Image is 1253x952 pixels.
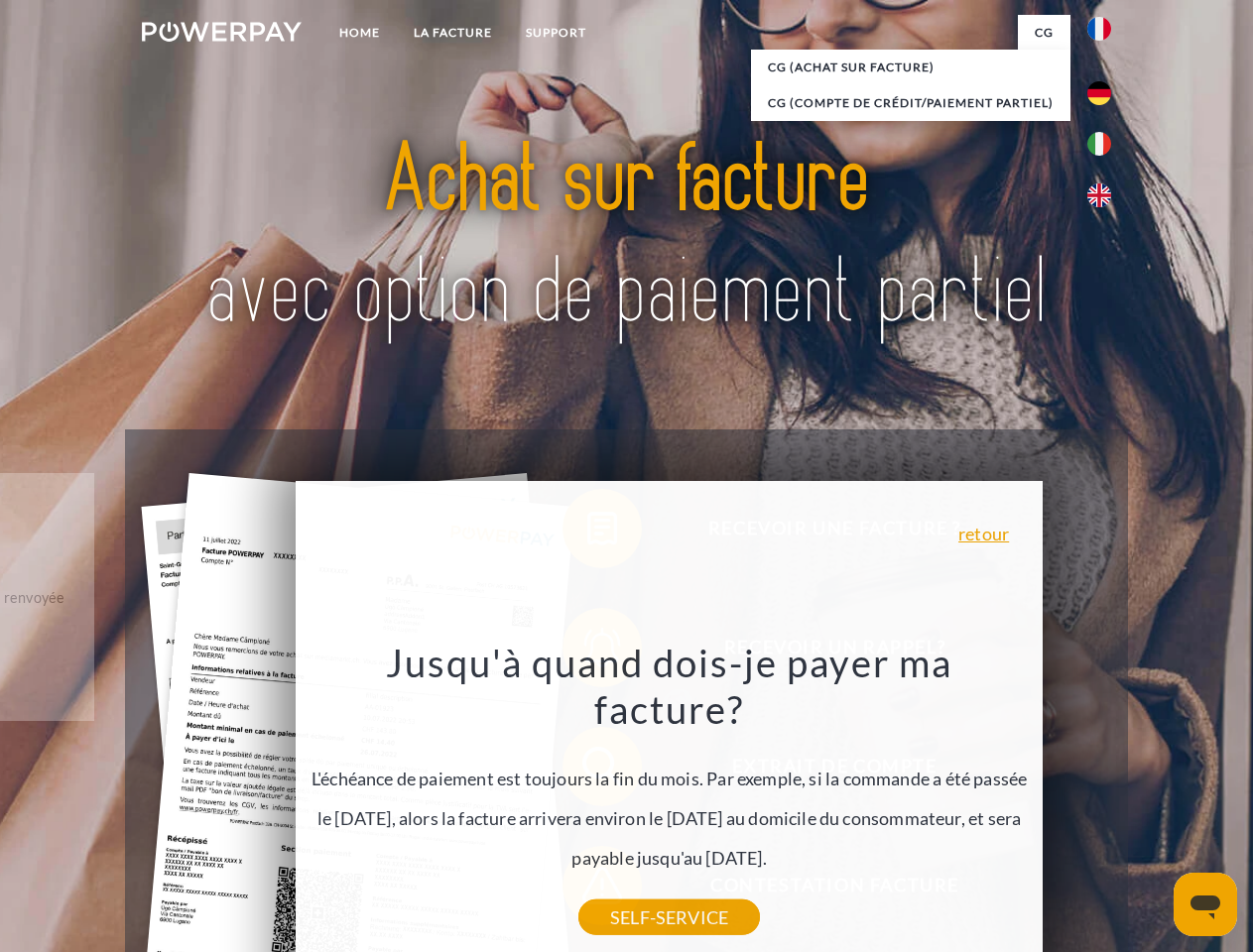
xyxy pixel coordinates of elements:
img: title-powerpay_fr.svg [189,95,1064,380]
h3: Jusqu'à quand dois-je payer ma facture? [308,639,1032,734]
a: LA FACTURE [397,15,509,51]
a: Support [509,15,603,51]
img: it [1087,132,1111,156]
img: logo-powerpay-white.svg [142,22,302,42]
img: fr [1087,17,1111,41]
div: L'échéance de paiement est toujours la fin du mois. Par exemple, si la commande a été passée le [... [308,639,1032,917]
a: Home [322,15,397,51]
a: CG [1018,15,1070,51]
img: de [1087,81,1111,105]
img: en [1087,183,1111,207]
iframe: Bouton de lancement de la fenêtre de messagerie [1174,873,1237,936]
a: CG (achat sur facture) [751,50,1070,85]
a: SELF-SERVICE [578,899,760,935]
a: retour [958,525,1009,542]
a: CG (Compte de crédit/paiement partiel) [751,85,1070,121]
